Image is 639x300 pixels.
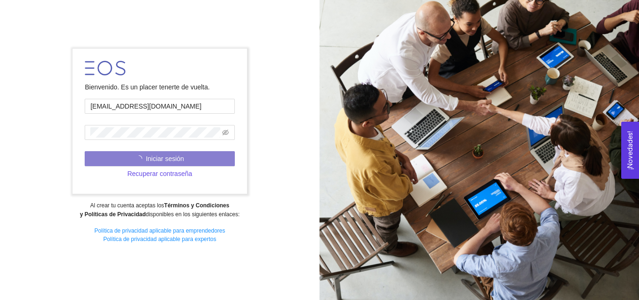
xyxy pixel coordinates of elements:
a: Recuperar contraseña [85,170,234,177]
strong: Términos y Condiciones y Políticas de Privacidad [80,202,229,218]
div: Al crear tu cuenta aceptas los disponibles en los siguientes enlaces: [6,201,313,219]
span: eye-invisible [222,129,229,136]
div: Bienvenido. Es un placer tenerte de vuelta. [85,82,234,92]
span: Recuperar contraseña [127,168,192,179]
a: Política de privacidad aplicable para expertos [103,236,216,242]
button: Iniciar sesión [85,151,234,166]
input: Correo electrónico [85,99,234,114]
span: loading [136,155,146,162]
img: LOGO [85,61,125,75]
span: Iniciar sesión [146,154,184,164]
a: Política de privacidad aplicable para emprendedores [94,227,225,234]
button: Open Feedback Widget [621,122,639,179]
button: Recuperar contraseña [85,166,234,181]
